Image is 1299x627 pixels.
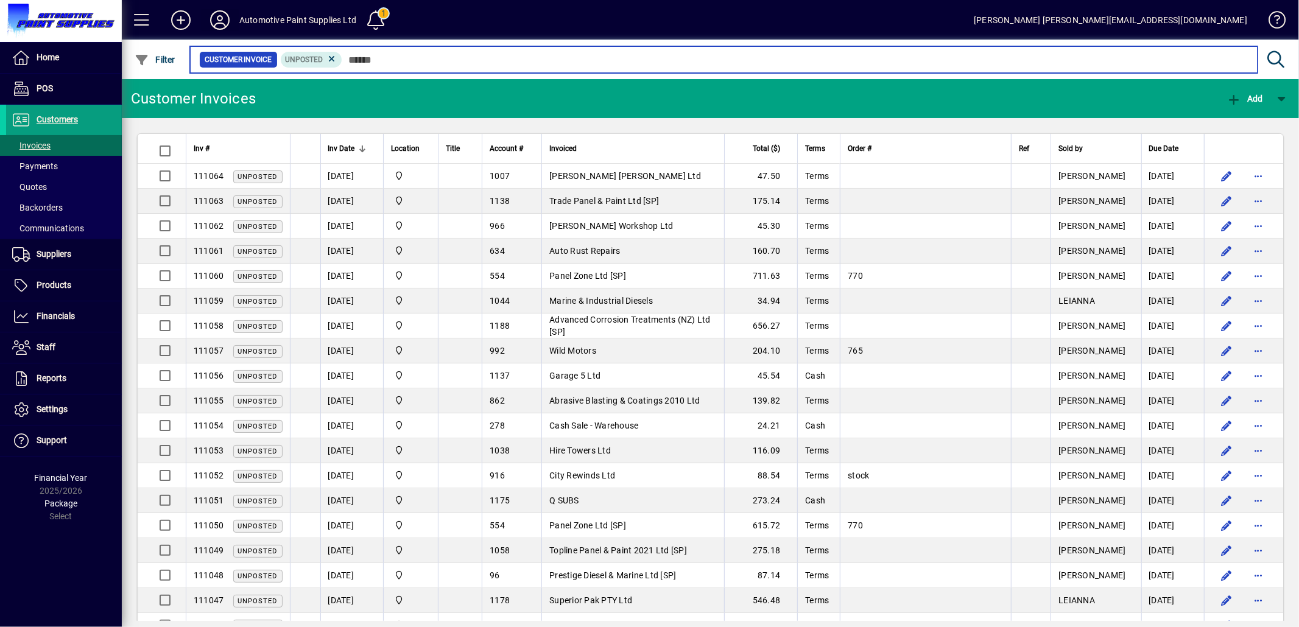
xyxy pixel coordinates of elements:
button: More options [1248,590,1268,610]
span: Communications [12,223,84,233]
span: [PERSON_NAME] [1058,271,1125,281]
span: Unposted [238,398,278,405]
a: Knowledge Base [1259,2,1284,42]
span: 111047 [194,595,224,605]
button: More options [1248,341,1268,360]
span: Unposted [238,447,278,455]
button: More options [1248,216,1268,236]
span: 1188 [490,321,510,331]
span: [PERSON_NAME] [1058,496,1125,505]
button: Edit [1217,291,1236,310]
div: [PERSON_NAME] [PERSON_NAME][EMAIL_ADDRESS][DOMAIN_NAME] [974,10,1247,30]
span: Backorders [12,203,63,212]
span: Unposted [238,497,278,505]
mat-chip: Customer Invoice Status: Unposted [281,52,342,68]
span: Terms [805,396,829,405]
span: [PERSON_NAME] [1058,371,1125,380]
td: 204.10 [724,338,797,363]
span: Terms [805,595,829,605]
span: 1175 [490,496,510,505]
button: Edit [1217,191,1236,211]
td: [DATE] [320,164,384,189]
a: Backorders [6,197,122,218]
span: Staff [37,342,55,352]
span: Cash Sale - Warehouse [549,421,638,430]
span: Reports [37,373,66,383]
button: More options [1248,191,1268,211]
td: [DATE] [320,538,384,563]
button: More options [1248,491,1268,510]
a: Communications [6,218,122,239]
span: 1007 [490,171,510,181]
span: 966 [490,221,505,231]
td: [DATE] [1141,189,1205,214]
span: [PERSON_NAME] [1058,471,1125,480]
span: 111060 [194,271,224,281]
span: Products [37,280,71,290]
span: 111059 [194,296,224,306]
span: Quotes [12,182,47,192]
td: 160.70 [724,239,797,264]
button: Edit [1217,441,1236,460]
span: LEIANNA [1058,296,1095,306]
span: Settings [37,404,68,414]
span: 554 [490,520,505,530]
td: [DATE] [1141,388,1205,413]
td: [DATE] [1141,363,1205,388]
span: Financial Year [35,473,88,483]
td: [DATE] [320,563,384,588]
span: City Rewinds Ltd [549,471,615,480]
td: [DATE] [1141,438,1205,463]
span: Unposted [238,223,278,231]
span: Automotive Paint Supplies Ltd [391,194,431,208]
div: Account # [490,142,534,155]
td: [DATE] [320,239,384,264]
span: Automotive Paint Supplies Ltd [391,569,431,582]
span: Invoiced [549,142,577,155]
span: Auto Rust Repairs [549,246,620,256]
span: Home [37,52,59,62]
a: Financials [6,301,122,332]
div: Inv Date [328,142,376,155]
span: Unposted [238,348,278,356]
button: More options [1248,291,1268,310]
span: 992 [490,346,505,356]
span: Terms [805,520,829,530]
span: Automotive Paint Supplies Ltd [391,494,431,507]
td: [DATE] [320,363,384,388]
span: Advanced Corrosion Treatments (NZ) Ltd [SP] [549,315,711,337]
button: More options [1248,416,1268,435]
span: Invoices [12,141,51,150]
span: Unposted [238,597,278,605]
span: 111049 [194,545,224,555]
span: [PERSON_NAME] [1058,520,1125,530]
div: Inv # [194,142,283,155]
span: [PERSON_NAME] [1058,570,1125,580]
span: Ref [1019,142,1029,155]
span: Automotive Paint Supplies Ltd [391,269,431,282]
span: Add [1227,94,1263,103]
span: Terms [805,545,829,555]
button: More options [1248,541,1268,560]
a: Home [6,43,122,73]
span: 278 [490,421,505,430]
a: Invoices [6,135,122,156]
span: [PERSON_NAME] [1058,246,1125,256]
span: stock [848,471,869,480]
span: Automotive Paint Supplies Ltd [391,519,431,532]
td: [DATE] [1141,588,1205,613]
span: [PERSON_NAME] Workshop Ltd [549,221,674,231]
a: Reports [6,363,122,394]
span: 111064 [194,171,224,181]
span: Customer Invoice [205,54,272,66]
span: 770 [848,520,863,530]
span: Automotive Paint Supplies Ltd [391,369,431,382]
span: 770 [848,271,863,281]
span: Unposted [238,173,278,181]
span: Terms [805,570,829,580]
div: Invoiced [549,142,717,155]
td: [DATE] [1141,538,1205,563]
td: [DATE] [1141,563,1205,588]
td: 116.09 [724,438,797,463]
span: Unposted [238,472,278,480]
